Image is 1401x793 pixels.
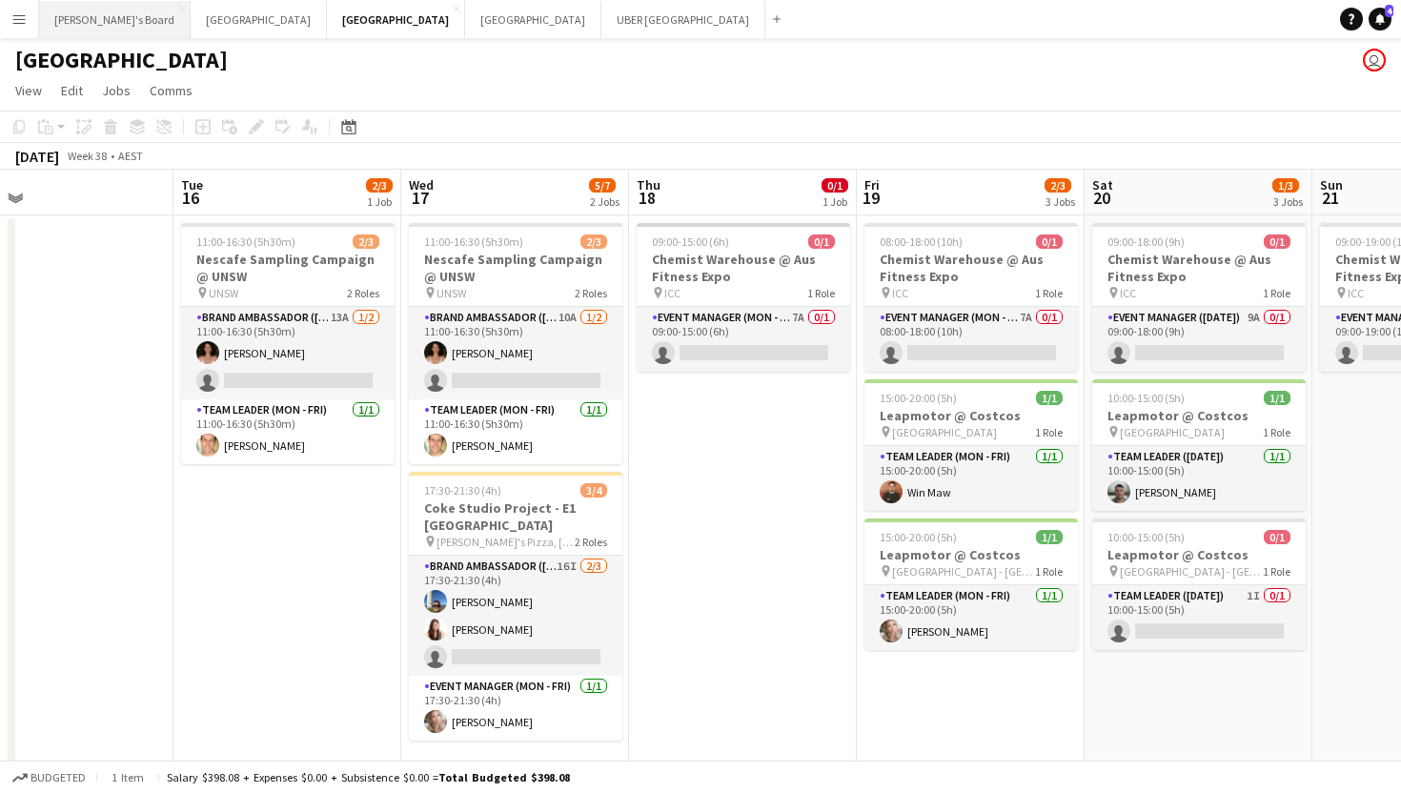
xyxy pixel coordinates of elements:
[1263,286,1290,300] span: 1 Role
[142,78,200,103] a: Comms
[807,286,835,300] span: 1 Role
[150,82,193,99] span: Comms
[15,82,42,99] span: View
[1092,407,1306,424] h3: Leapmotor @ Costcos
[822,194,847,209] div: 1 Job
[1320,176,1343,193] span: Sun
[53,78,91,103] a: Edit
[409,251,622,285] h3: Nescafe Sampling Campaign @ UNSW
[1046,194,1075,209] div: 3 Jobs
[1089,187,1113,209] span: 20
[167,770,570,784] div: Salary $398.08 + Expenses $0.00 + Subsistence $0.00 =
[880,530,957,544] span: 15:00-20:00 (5h)
[1092,251,1306,285] h3: Chemist Warehouse @ Aus Fitness Expo
[1092,379,1306,511] app-job-card: 10:00-15:00 (5h)1/1Leapmotor @ Costcos [GEOGRAPHIC_DATA]1 RoleTeam Leader ([DATE])1/110:00-15:00 ...
[580,483,607,498] span: 3/4
[353,234,379,249] span: 2/3
[406,187,434,209] span: 17
[808,234,835,249] span: 0/1
[15,147,59,166] div: [DATE]
[39,1,191,38] button: [PERSON_NAME]'s Board
[892,286,908,300] span: ICC
[1107,530,1185,544] span: 10:00-15:00 (5h)
[1272,178,1299,193] span: 1/3
[864,379,1078,511] app-job-card: 15:00-20:00 (5h)1/1Leapmotor @ Costcos [GEOGRAPHIC_DATA]1 RoleTeam Leader (Mon - Fri)1/115:00-20:...
[637,223,850,372] app-job-card: 09:00-15:00 (6h)0/1Chemist Warehouse @ Aus Fitness Expo ICC1 RoleEvent Manager (Mon - Fri)7A0/109...
[1035,425,1063,439] span: 1 Role
[1092,585,1306,650] app-card-role: Team Leader ([DATE])1I0/110:00-15:00 (5h)
[327,1,465,38] button: [GEOGRAPHIC_DATA]
[437,535,575,549] span: [PERSON_NAME]'s Pizza, [GEOGRAPHIC_DATA]
[105,770,151,784] span: 1 item
[409,676,622,741] app-card-role: Event Manager (Mon - Fri)1/117:30-21:30 (4h)[PERSON_NAME]
[1036,530,1063,544] span: 1/1
[880,391,957,405] span: 15:00-20:00 (5h)
[1045,178,1071,193] span: 2/3
[424,234,523,249] span: 11:00-16:30 (5h30m)
[637,251,850,285] h3: Chemist Warehouse @ Aus Fitness Expo
[1317,187,1343,209] span: 21
[1385,5,1393,17] span: 4
[181,176,203,193] span: Tue
[1264,530,1290,544] span: 0/1
[409,399,622,464] app-card-role: Team Leader (Mon - Fri)1/111:00-16:30 (5h30m)[PERSON_NAME]
[589,178,616,193] span: 5/7
[580,234,607,249] span: 2/3
[1035,564,1063,579] span: 1 Role
[1369,8,1391,30] a: 4
[864,585,1078,650] app-card-role: Team Leader (Mon - Fri)1/115:00-20:00 (5h)[PERSON_NAME]
[118,149,143,163] div: AEST
[1035,286,1063,300] span: 1 Role
[94,78,138,103] a: Jobs
[1120,425,1225,439] span: [GEOGRAPHIC_DATA]
[196,234,295,249] span: 11:00-16:30 (5h30m)
[862,187,880,209] span: 19
[1092,223,1306,372] div: 09:00-18:00 (9h)0/1Chemist Warehouse @ Aus Fitness Expo ICC1 RoleEvent Manager ([DATE])9A0/109:00...
[575,535,607,549] span: 2 Roles
[1092,176,1113,193] span: Sat
[438,770,570,784] span: Total Budgeted $398.08
[61,82,83,99] span: Edit
[1107,391,1185,405] span: 10:00-15:00 (5h)
[1264,234,1290,249] span: 0/1
[409,499,622,534] h3: Coke Studio Project - E1 [GEOGRAPHIC_DATA]
[880,234,963,249] span: 08:00-18:00 (10h)
[864,407,1078,424] h3: Leapmotor @ Costcos
[10,767,89,788] button: Budgeted
[590,194,619,209] div: 2 Jobs
[637,307,850,372] app-card-role: Event Manager (Mon - Fri)7A0/109:00-15:00 (6h)
[864,546,1078,563] h3: Leapmotor @ Costcos
[409,472,622,741] app-job-card: 17:30-21:30 (4h)3/4Coke Studio Project - E1 [GEOGRAPHIC_DATA] [PERSON_NAME]'s Pizza, [GEOGRAPHIC_...
[864,518,1078,650] app-job-card: 15:00-20:00 (5h)1/1Leapmotor @ Costcos [GEOGRAPHIC_DATA] - [GEOGRAPHIC_DATA]1 RoleTeam Leader (Mo...
[102,82,131,99] span: Jobs
[209,286,238,300] span: UNSW
[1264,391,1290,405] span: 1/1
[1273,194,1303,209] div: 3 Jobs
[822,178,848,193] span: 0/1
[1092,307,1306,372] app-card-role: Event Manager ([DATE])9A0/109:00-18:00 (9h)
[409,307,622,399] app-card-role: Brand Ambassador ([PERSON_NAME])10A1/211:00-16:30 (5h30m)[PERSON_NAME]
[409,223,622,464] app-job-card: 11:00-16:30 (5h30m)2/3Nescafe Sampling Campaign @ UNSW UNSW2 RolesBrand Ambassador ([PERSON_NAME]...
[30,771,86,784] span: Budgeted
[637,176,660,193] span: Thu
[664,286,680,300] span: ICC
[1120,564,1263,579] span: [GEOGRAPHIC_DATA] - [GEOGRAPHIC_DATA]
[347,286,379,300] span: 2 Roles
[366,178,393,193] span: 2/3
[181,251,395,285] h3: Nescafe Sampling Campaign @ UNSW
[424,483,501,498] span: 17:30-21:30 (4h)
[892,425,997,439] span: [GEOGRAPHIC_DATA]
[1263,425,1290,439] span: 1 Role
[181,307,395,399] app-card-role: Brand Ambassador ([PERSON_NAME])13A1/211:00-16:30 (5h30m)[PERSON_NAME]
[864,223,1078,372] app-job-card: 08:00-18:00 (10h)0/1Chemist Warehouse @ Aus Fitness Expo ICC1 RoleEvent Manager (Mon - Fri)7A0/10...
[409,556,622,676] app-card-role: Brand Ambassador ([PERSON_NAME])16I2/317:30-21:30 (4h)[PERSON_NAME][PERSON_NAME]
[1036,391,1063,405] span: 1/1
[181,399,395,464] app-card-role: Team Leader (Mon - Fri)1/111:00-16:30 (5h30m)[PERSON_NAME]
[1092,546,1306,563] h3: Leapmotor @ Costcos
